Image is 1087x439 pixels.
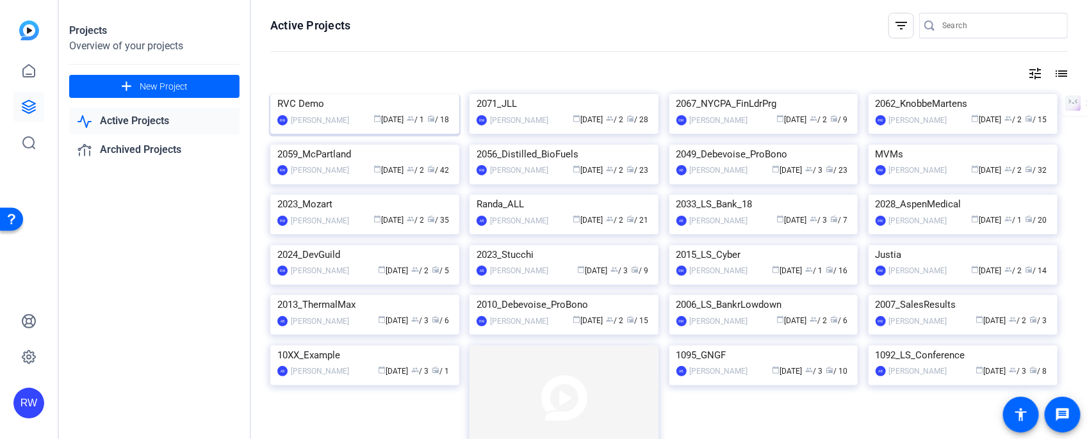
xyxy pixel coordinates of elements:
[140,80,188,93] span: New Project
[432,316,449,325] span: / 6
[676,195,851,214] div: 2033_LS_Bank_18
[1026,266,1047,275] span: / 14
[830,115,847,124] span: / 9
[1005,216,1022,225] span: / 1
[411,367,429,376] span: / 3
[676,216,687,226] div: AB
[291,315,349,328] div: [PERSON_NAME]
[889,315,947,328] div: [PERSON_NAME]
[976,367,1006,376] span: [DATE]
[876,245,1050,264] div: Justia
[19,20,39,40] img: blue-gradient.svg
[427,215,435,223] span: radio
[826,367,847,376] span: / 10
[876,145,1050,164] div: MVMs
[1013,407,1029,422] mat-icon: accessibility
[876,165,886,175] div: RW
[573,115,580,122] span: calendar_today
[373,166,404,175] span: [DATE]
[427,115,435,122] span: radio
[573,216,603,225] span: [DATE]
[1055,407,1070,422] mat-icon: message
[277,115,288,125] div: RW
[810,215,817,223] span: group
[573,315,580,323] span: calendar_today
[477,195,651,214] div: Randa_ALL
[772,166,802,175] span: [DATE]
[277,266,288,276] div: RW
[373,115,404,124] span: [DATE]
[1005,165,1013,173] span: group
[477,145,651,164] div: 2056_Distilled_BioFuels
[432,315,439,323] span: radio
[805,367,822,376] span: / 3
[631,266,639,273] span: radio
[1030,316,1047,325] span: / 3
[676,115,687,125] div: RW
[631,266,648,275] span: / 9
[69,75,240,98] button: New Project
[610,266,618,273] span: group
[972,115,979,122] span: calendar_today
[972,115,1002,124] span: [DATE]
[577,266,607,275] span: [DATE]
[776,215,784,223] span: calendar_today
[972,266,979,273] span: calendar_today
[411,266,419,273] span: group
[1009,316,1027,325] span: / 2
[277,245,452,264] div: 2024_DevGuild
[889,365,947,378] div: [PERSON_NAME]
[119,79,135,95] mat-icon: add
[690,315,748,328] div: [PERSON_NAME]
[876,366,886,376] div: AB
[942,18,1058,33] input: Search
[1005,266,1013,273] span: group
[477,245,651,264] div: 2023_Stucchi
[378,266,408,275] span: [DATE]
[1027,66,1043,81] mat-icon: tune
[427,165,435,173] span: radio
[373,215,381,223] span: calendar_today
[277,165,288,175] div: RW
[876,115,886,125] div: RW
[490,214,548,227] div: [PERSON_NAME]
[407,216,424,225] span: / 2
[606,166,623,175] span: / 2
[477,115,487,125] div: RW
[626,115,634,122] span: radio
[277,316,288,326] div: AB
[626,115,648,124] span: / 28
[626,315,634,323] span: radio
[805,165,813,173] span: group
[378,315,386,323] span: calendar_today
[876,295,1050,314] div: 2007_SalesResults
[772,165,780,173] span: calendar_today
[277,366,288,376] div: AB
[1009,366,1017,374] span: group
[1026,115,1033,122] span: radio
[1026,115,1047,124] span: / 15
[1026,165,1033,173] span: radio
[690,264,748,277] div: [PERSON_NAME]
[411,316,429,325] span: / 3
[626,166,648,175] span: / 23
[606,215,614,223] span: group
[69,23,240,38] div: Projects
[427,166,449,175] span: / 42
[1005,266,1022,275] span: / 2
[826,165,833,173] span: radio
[830,316,847,325] span: / 6
[810,316,827,325] span: / 2
[690,164,748,177] div: [PERSON_NAME]
[676,316,687,326] div: RW
[477,216,487,226] div: AB
[490,315,548,328] div: [PERSON_NAME]
[411,266,429,275] span: / 2
[876,266,886,276] div: RW
[378,367,408,376] span: [DATE]
[577,266,585,273] span: calendar_today
[432,266,449,275] span: / 5
[490,164,548,177] div: [PERSON_NAME]
[676,266,687,276] div: RW
[378,316,408,325] span: [DATE]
